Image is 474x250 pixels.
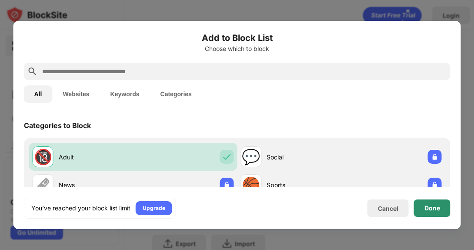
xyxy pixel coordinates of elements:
h6: Add to Block List [24,31,451,44]
button: Categories [150,85,202,103]
div: 💬 [242,148,260,166]
div: Sports [267,180,341,189]
img: search.svg [27,66,38,77]
div: 🗞 [36,176,50,194]
button: Websites [52,85,100,103]
div: Choose which to block [24,45,451,52]
button: All [24,85,53,103]
div: 🏀 [242,176,260,194]
div: Upgrade [143,204,165,213]
div: Cancel [378,205,398,212]
div: Social [267,152,341,162]
div: 🔞 [34,148,52,166]
div: You’ve reached your block list limit [31,204,130,213]
div: News [59,180,133,189]
div: Categories to Block [24,121,91,130]
button: Keywords [100,85,150,103]
div: Done [424,205,440,212]
div: Adult [59,152,133,162]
